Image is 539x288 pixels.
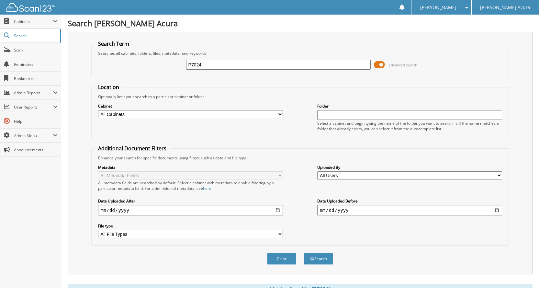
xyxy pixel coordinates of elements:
legend: Search Term [95,40,132,47]
label: Date Uploaded Before [317,198,502,204]
legend: Additional Document Filters [95,145,170,152]
span: Admin Menu [14,133,53,138]
img: scan123-logo-white.svg [6,3,55,12]
span: Search [14,33,57,39]
label: Folder [317,103,502,109]
span: Reminders [14,62,58,67]
span: Cabinets [14,19,53,24]
button: Clear [267,253,296,265]
span: User Reports [14,104,53,110]
label: Uploaded By [317,165,502,170]
label: File type [98,223,283,229]
div: Optionally limit your search to a particular cabinet or folder [95,94,505,99]
div: Searches all cabinets, folders, files, metadata, and keywords [95,51,505,56]
span: [PERSON_NAME] [420,6,456,9]
label: Cabinet [98,103,283,109]
input: start [98,205,283,215]
span: Bookmarks [14,76,58,81]
label: Metadata [98,165,283,170]
h1: Search [PERSON_NAME] Acura [68,18,533,29]
div: All metadata fields are searched by default. Select a cabinet with metadata to enable filtering b... [98,180,283,191]
span: Advanced Search [388,63,417,67]
span: Announcements [14,147,58,153]
a: here [203,186,211,191]
span: Help [14,119,58,124]
label: Date Uploaded After [98,198,283,204]
span: [PERSON_NAME] Acura [480,6,530,9]
div: Enhance your search for specific documents using filters such as date and file type. [95,155,505,161]
legend: Location [95,84,122,91]
button: Search [304,253,333,265]
span: Scan [14,47,58,53]
span: Admin Reports [14,90,53,96]
div: Select a cabinet and begin typing the name of the folder you want to search in. If the name match... [317,121,502,132]
input: end [317,205,502,215]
